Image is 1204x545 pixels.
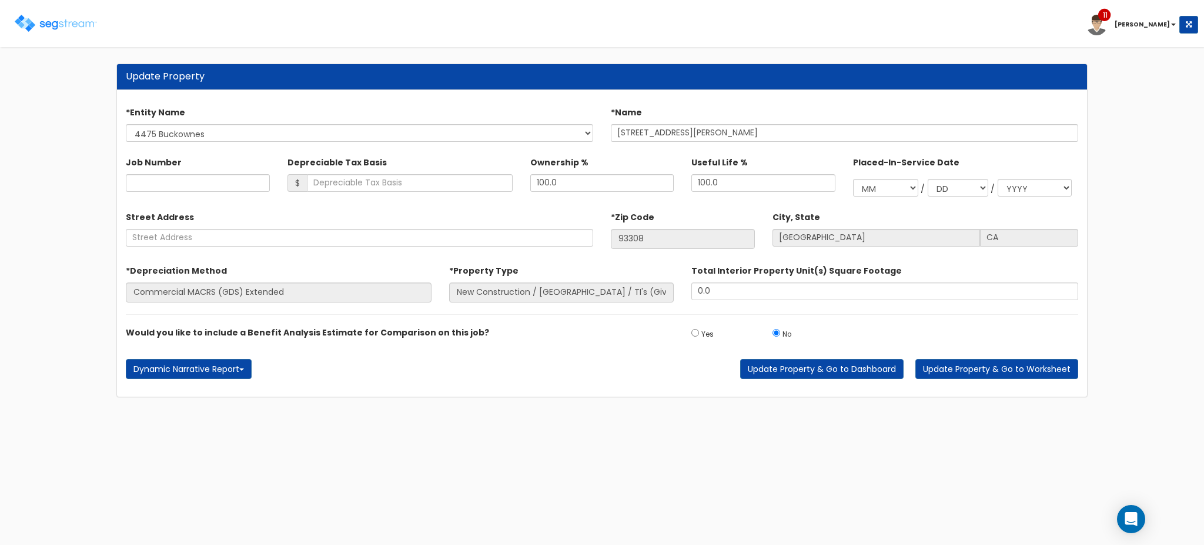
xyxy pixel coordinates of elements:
label: Useful Life % [691,152,748,168]
label: *Name [611,102,642,118]
div: Update Property [126,70,1078,84]
input: Depreciable Tax Basis [307,174,512,192]
label: Placed-In-Service Date [853,152,959,168]
label: *Zip Code [611,207,654,223]
button: Dynamic Narrative Report [126,359,252,379]
div: / [991,183,995,195]
label: Street Address [126,207,194,223]
span: $ [287,174,307,192]
img: logo.png [15,15,97,32]
small: Yes [701,330,714,339]
label: *Depreciation Method [126,261,227,277]
label: *Property Type [449,261,519,277]
label: Ownership % [530,152,588,168]
input: Street Address [126,229,593,247]
div: Open Intercom Messenger [1117,505,1145,533]
label: Would you like to include a Benefit Analysis Estimate for Comparison on this job? [126,327,489,338]
button: Update Property & Go to Worksheet [915,359,1078,379]
label: Depreciable Tax Basis [287,152,387,168]
input: Property Name [611,124,1078,142]
b: [PERSON_NAME] [1115,20,1170,29]
div: / [921,183,925,195]
span: 11 [1103,10,1108,21]
label: City, State [772,207,820,223]
img: avatar.png [1086,15,1107,35]
input: Ownership [530,174,674,192]
label: Job Number [126,152,182,168]
input: Zip Code [611,229,755,249]
label: Total Interior Property Unit(s) Square Footage [691,261,902,277]
input: Depreciation [691,174,835,192]
button: Update Property & Go to Dashboard [740,359,904,379]
input: total square foot [691,283,1078,300]
small: No [782,330,791,339]
label: *Entity Name [126,102,185,118]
